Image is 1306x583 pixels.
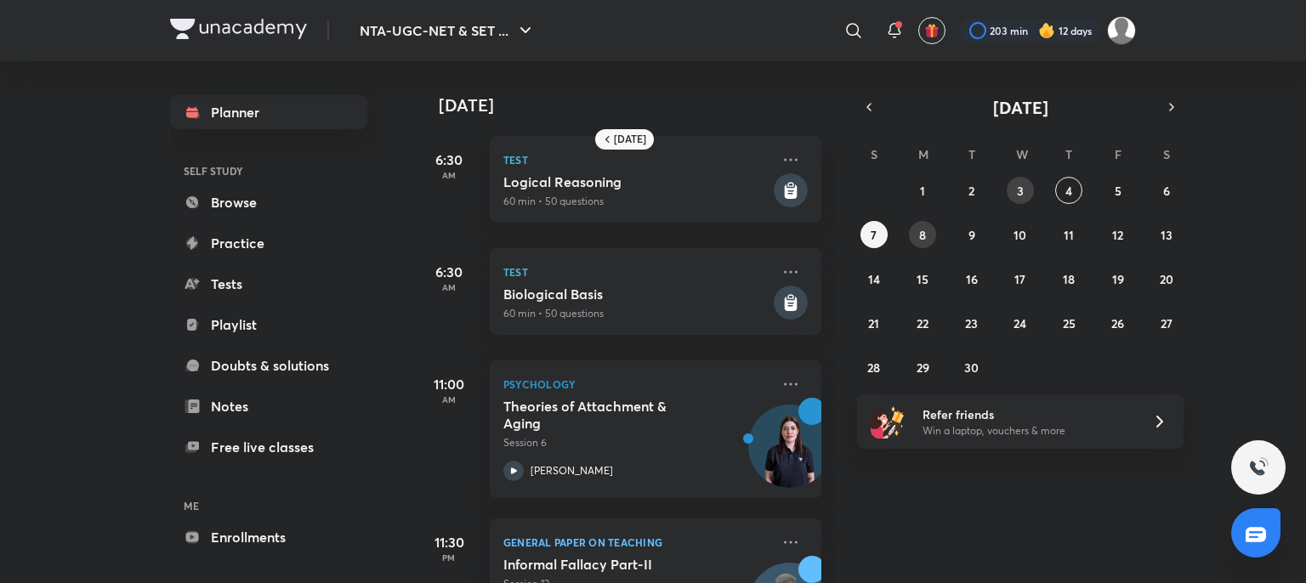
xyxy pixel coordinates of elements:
[1055,221,1082,248] button: September 11, 2025
[1153,221,1180,248] button: September 13, 2025
[919,227,926,243] abbr: September 8, 2025
[1107,16,1136,45] img: Atia khan
[1112,271,1124,287] abbr: September 19, 2025
[1153,309,1180,337] button: September 27, 2025
[1112,227,1123,243] abbr: September 12, 2025
[415,374,483,394] h5: 11:00
[170,156,367,185] h6: SELF STUDY
[503,286,770,303] h5: Biological Basis
[415,552,483,563] p: PM
[968,183,974,199] abbr: September 2, 2025
[170,226,367,260] a: Practice
[958,265,985,292] button: September 16, 2025
[170,520,367,554] a: Enrollments
[871,227,877,243] abbr: September 7, 2025
[1007,177,1034,204] button: September 3, 2025
[170,19,307,39] img: Company Logo
[923,405,1132,423] h6: Refer friends
[860,265,888,292] button: September 14, 2025
[1014,271,1025,287] abbr: September 17, 2025
[958,221,985,248] button: September 9, 2025
[917,271,928,287] abbr: September 15, 2025
[993,96,1048,119] span: [DATE]
[503,532,770,552] p: General Paper on Teaching
[1063,315,1076,331] abbr: September 25, 2025
[958,354,985,381] button: September 30, 2025
[1055,177,1082,204] button: September 4, 2025
[965,315,978,331] abbr: September 23, 2025
[918,146,928,162] abbr: Monday
[503,173,770,190] h5: Logical Reasoning
[170,19,307,43] a: Company Logo
[749,414,831,495] img: Avatar
[503,194,770,209] p: 60 min • 50 questions
[958,309,985,337] button: September 23, 2025
[881,95,1160,119] button: [DATE]
[415,282,483,292] p: AM
[917,315,928,331] abbr: September 22, 2025
[170,185,367,219] a: Browse
[968,146,975,162] abbr: Tuesday
[170,430,367,464] a: Free live classes
[1163,183,1170,199] abbr: September 6, 2025
[1065,146,1072,162] abbr: Thursday
[924,23,940,38] img: avatar
[503,435,770,450] p: Session 6
[1017,183,1024,199] abbr: September 3, 2025
[909,354,936,381] button: September 29, 2025
[531,463,613,478] p: [PERSON_NAME]
[1104,265,1132,292] button: September 19, 2025
[860,221,888,248] button: September 7, 2025
[1014,315,1026,331] abbr: September 24, 2025
[964,359,979,376] abbr: September 30, 2025
[1160,271,1173,287] abbr: September 20, 2025
[871,146,877,162] abbr: Sunday
[503,262,770,282] p: Test
[1038,22,1055,39] img: streak
[1163,146,1170,162] abbr: Saturday
[918,17,945,44] button: avatar
[860,354,888,381] button: September 28, 2025
[923,423,1132,439] p: Win a laptop, vouchers & more
[917,359,929,376] abbr: September 29, 2025
[503,306,770,321] p: 60 min • 50 questions
[909,265,936,292] button: September 15, 2025
[958,177,985,204] button: September 2, 2025
[415,262,483,282] h5: 6:30
[170,348,367,382] a: Doubts & solutions
[415,170,483,180] p: AM
[968,227,975,243] abbr: September 9, 2025
[1016,146,1028,162] abbr: Wednesday
[1014,227,1026,243] abbr: September 10, 2025
[170,389,367,423] a: Notes
[1111,315,1124,331] abbr: September 26, 2025
[868,315,879,331] abbr: September 21, 2025
[867,359,880,376] abbr: September 28, 2025
[1055,309,1082,337] button: September 25, 2025
[1055,265,1082,292] button: September 18, 2025
[1007,221,1034,248] button: September 10, 2025
[1115,146,1121,162] abbr: Friday
[170,491,367,520] h6: ME
[1007,265,1034,292] button: September 17, 2025
[415,394,483,405] p: AM
[439,95,838,116] h4: [DATE]
[170,267,367,301] a: Tests
[170,95,367,129] a: Planner
[909,309,936,337] button: September 22, 2025
[860,309,888,337] button: September 21, 2025
[1153,177,1180,204] button: September 6, 2025
[503,374,770,394] p: Psychology
[1104,221,1132,248] button: September 12, 2025
[966,271,978,287] abbr: September 16, 2025
[1063,271,1075,287] abbr: September 18, 2025
[1161,315,1173,331] abbr: September 27, 2025
[909,177,936,204] button: September 1, 2025
[349,14,546,48] button: NTA-UGC-NET & SET ...
[415,532,483,552] h5: 11:30
[920,183,925,199] abbr: September 1, 2025
[503,150,770,170] p: Test
[871,405,905,439] img: referral
[1007,309,1034,337] button: September 24, 2025
[614,133,646,146] h6: [DATE]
